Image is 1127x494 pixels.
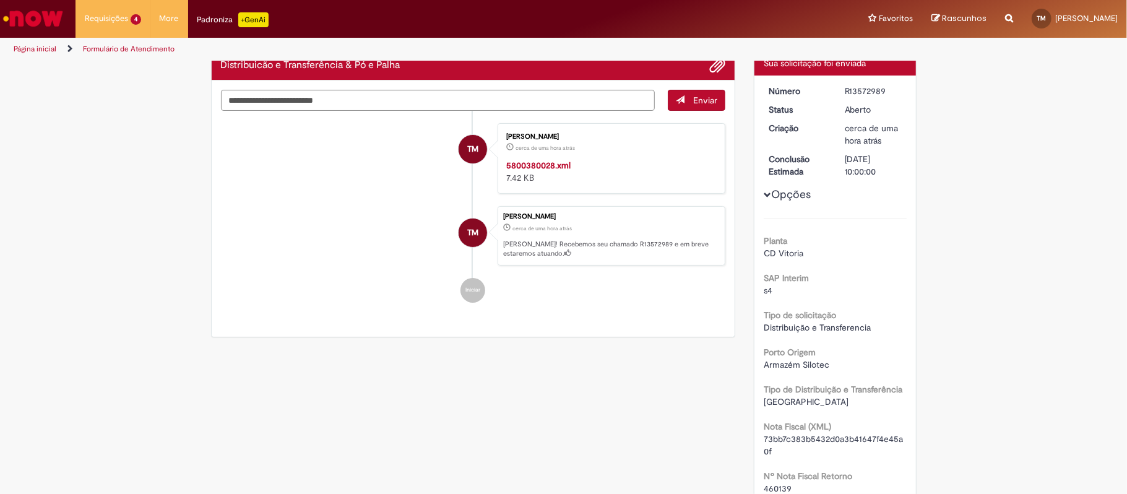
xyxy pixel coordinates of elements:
li: TIAGO MENEGUELLI [221,206,726,266]
span: cerca de uma hora atrás [512,225,572,232]
div: [DATE] 10:00:00 [845,153,902,178]
span: 73bb7c383b5432d0a3b41647f4e45a0f [764,433,903,457]
span: Enviar [693,95,717,106]
p: +GenAi [238,12,269,27]
b: Planta [764,235,787,246]
h2: Distribuicão e Transferência & Pó e Palha Histórico de tíquete [221,60,400,71]
div: R13572989 [845,85,902,97]
div: TIAGO MENEGUELLI [459,219,487,247]
span: 460139 [764,483,792,494]
div: 7.42 KB [506,159,712,184]
dt: Status [759,103,836,116]
a: 5800380028.xml [506,160,571,171]
button: Adicionar anexos [709,58,725,74]
ul: Trilhas de página [9,38,742,61]
img: ServiceNow [1,6,65,31]
span: Distribuição e Transferencia [764,322,871,333]
span: Armazém Silotec [764,359,829,370]
a: Página inicial [14,44,56,54]
dt: Número [759,85,836,97]
span: TM [1037,14,1047,22]
b: Nota Fiscal (XML) [764,421,831,432]
p: [PERSON_NAME]! Recebemos seu chamado R13572989 e em breve estaremos atuando. [503,240,719,259]
span: TM [467,218,478,248]
div: Padroniza [197,12,269,27]
a: Formulário de Atendimento [83,44,175,54]
span: TM [467,134,478,164]
span: Rascunhos [942,12,987,24]
time: 27/09/2025 12:35:07 [512,225,572,232]
button: Enviar [668,90,725,111]
dt: Conclusão Estimada [759,153,836,178]
b: Porto Origem [764,347,816,358]
b: Tipo de Distribuição e Transferência [764,384,902,395]
span: [PERSON_NAME] [1055,13,1118,24]
span: cerca de uma hora atrás [845,123,899,146]
span: [GEOGRAPHIC_DATA] [764,396,848,407]
div: TIAGO MENEGUELLI [459,135,487,163]
span: Requisições [85,12,128,25]
div: 27/09/2025 12:35:07 [845,122,902,147]
span: cerca de uma hora atrás [516,144,575,152]
span: CD Vitoria [764,248,803,259]
div: Aberto [845,103,902,116]
b: Tipo de solicitação [764,310,836,321]
textarea: Digite sua mensagem aqui... [221,90,655,111]
b: SAP Interim [764,272,809,284]
div: [PERSON_NAME] [506,133,712,141]
dt: Criação [759,122,836,134]
span: Favoritos [879,12,913,25]
time: 27/09/2025 12:35:07 [845,123,899,146]
span: 4 [131,14,141,25]
span: More [160,12,179,25]
a: Rascunhos [931,13,987,25]
span: Sua solicitação foi enviada [764,58,866,69]
b: Nº Nota Fiscal Retorno [764,470,852,482]
span: s4 [764,285,772,296]
div: [PERSON_NAME] [503,213,719,220]
ul: Histórico de tíquete [221,111,726,315]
